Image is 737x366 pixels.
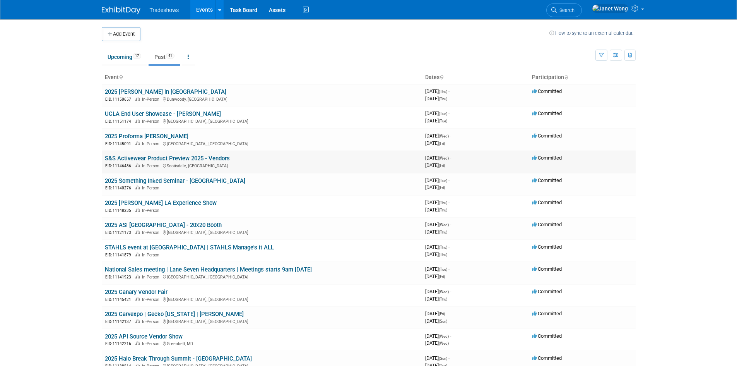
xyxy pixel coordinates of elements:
span: [DATE] [425,333,451,339]
span: [DATE] [425,155,451,161]
span: [DATE] [425,88,450,94]
span: [DATE] [425,140,445,146]
span: Committed [532,266,562,272]
img: In-Person Event [135,297,140,301]
span: [DATE] [425,177,450,183]
span: [DATE] [425,96,447,101]
span: (Tue) [439,179,447,183]
span: Committed [532,222,562,227]
span: 17 [133,53,141,59]
span: In-Person [142,297,162,302]
span: - [450,133,451,139]
span: - [448,110,450,116]
span: Committed [532,155,562,161]
span: Committed [532,311,562,316]
button: Add Event [102,27,140,41]
div: [GEOGRAPHIC_DATA], [GEOGRAPHIC_DATA] [105,318,419,325]
div: [GEOGRAPHIC_DATA], [GEOGRAPHIC_DATA] [105,296,419,302]
span: (Thu) [439,89,447,94]
span: [DATE] [425,118,447,124]
span: [DATE] [425,207,447,213]
th: Dates [422,71,529,84]
span: (Fri) [439,186,445,190]
span: [DATE] [425,184,445,190]
span: EID: 11146486 [105,164,134,168]
a: Sort by Start Date [439,74,443,80]
span: - [448,266,450,272]
span: [DATE] [425,229,447,235]
span: In-Person [142,319,162,324]
a: Upcoming17 [102,50,147,64]
span: (Thu) [439,201,447,205]
span: - [450,333,451,339]
span: (Wed) [439,156,449,160]
span: [DATE] [425,266,450,272]
span: (Wed) [439,341,449,345]
div: Dunwoody, [GEOGRAPHIC_DATA] [105,96,419,102]
div: [GEOGRAPHIC_DATA], [GEOGRAPHIC_DATA] [105,273,419,280]
a: 2025 API Source Vendor Show [105,333,183,340]
span: - [448,199,450,205]
img: Janet Wong [592,4,628,13]
span: Committed [532,244,562,250]
th: Participation [529,71,636,84]
span: In-Person [142,141,162,146]
span: [DATE] [425,251,447,257]
a: STAHLS event at [GEOGRAPHIC_DATA] | STAHLS Manage's it ALL [105,244,274,251]
span: Committed [532,110,562,116]
span: (Wed) [439,290,449,294]
span: In-Person [142,275,162,280]
img: In-Person Event [135,141,140,145]
div: [GEOGRAPHIC_DATA], [GEOGRAPHIC_DATA] [105,118,419,124]
span: - [446,311,447,316]
span: (Tue) [439,267,447,271]
div: Greenbelt, MD [105,340,419,347]
div: [GEOGRAPHIC_DATA], [GEOGRAPHIC_DATA] [105,140,419,147]
span: (Wed) [439,223,449,227]
img: ExhibitDay [102,7,140,14]
img: In-Person Event [135,319,140,323]
span: (Thu) [439,245,447,249]
span: [DATE] [425,318,447,324]
span: [DATE] [425,289,451,294]
span: (Thu) [439,208,447,212]
span: - [448,177,450,183]
img: In-Person Event [135,186,140,189]
span: In-Person [142,186,162,191]
span: (Fri) [439,163,445,168]
span: - [450,155,451,161]
span: EID: 11141923 [105,275,134,279]
img: In-Person Event [135,119,140,123]
span: (Tue) [439,112,447,116]
span: EID: 11148235 [105,208,134,213]
span: Committed [532,199,562,205]
span: [DATE] [425,355,450,361]
span: [DATE] [425,296,447,302]
img: In-Person Event [135,208,140,212]
span: [DATE] [425,244,450,250]
span: (Fri) [439,141,445,146]
a: How to sync to an external calendar... [549,30,636,36]
img: In-Person Event [135,275,140,278]
span: [DATE] [425,273,445,279]
span: - [448,355,450,361]
span: EID: 11145091 [105,142,134,146]
img: In-Person Event [135,253,140,256]
span: EID: 11140276 [105,186,134,190]
span: 41 [166,53,174,59]
span: (Fri) [439,275,445,279]
span: In-Person [142,119,162,124]
a: S&S Activewear Product Preview 2025 - Vendors [105,155,230,162]
span: Search [557,7,575,13]
span: Committed [532,177,562,183]
a: UCLA End User Showcase - [PERSON_NAME] [105,110,221,117]
span: EID: 11150657 [105,97,134,101]
a: 2025 Carvexpo | Gecko [US_STATE] | [PERSON_NAME] [105,311,244,318]
span: - [448,244,450,250]
span: Committed [532,333,562,339]
a: 2025 Something Inked Seminar - [GEOGRAPHIC_DATA] [105,177,245,184]
span: [DATE] [425,162,445,168]
a: Sort by Event Name [119,74,123,80]
span: (Sun) [439,319,447,323]
span: Committed [532,355,562,361]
